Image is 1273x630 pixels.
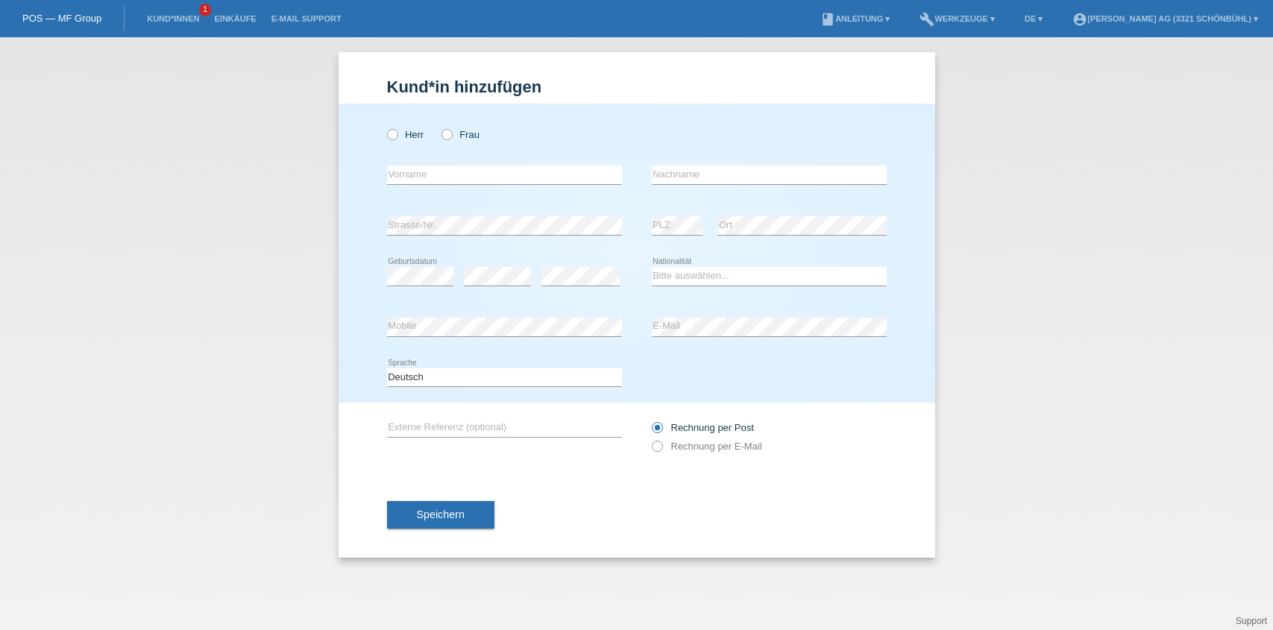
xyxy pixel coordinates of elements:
i: book [820,12,835,27]
i: build [920,12,934,27]
label: Rechnung per E-Mail [652,441,762,452]
a: bookAnleitung ▾ [813,14,897,23]
label: Frau [441,129,480,140]
input: Rechnung per E-Mail [652,441,661,459]
input: Herr [387,129,397,139]
a: Kund*innen [139,14,207,23]
a: buildWerkzeuge ▾ [912,14,1002,23]
input: Frau [441,129,451,139]
a: DE ▾ [1017,14,1050,23]
h1: Kund*in hinzufügen [387,78,887,96]
i: account_circle [1072,12,1087,27]
span: Speichern [417,508,465,520]
a: Einkäufe [207,14,263,23]
a: POS — MF Group [22,13,101,24]
label: Rechnung per Post [652,422,754,433]
span: 1 [199,4,211,16]
input: Rechnung per Post [652,422,661,441]
a: Support [1236,616,1267,626]
a: account_circle[PERSON_NAME] AG (3321 Schönbühl) ▾ [1065,14,1266,23]
label: Herr [387,129,424,140]
a: E-Mail Support [264,14,349,23]
button: Speichern [387,501,494,529]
